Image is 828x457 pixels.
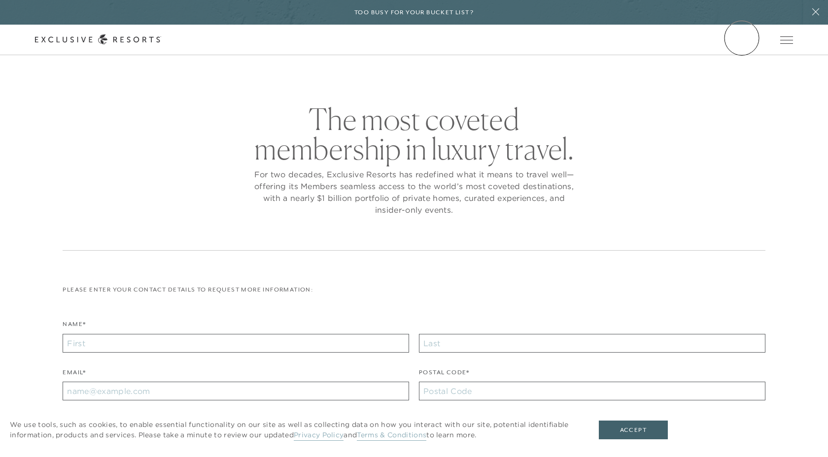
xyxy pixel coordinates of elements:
a: Privacy Policy [294,430,344,441]
label: Name* [63,320,86,334]
input: Last [419,334,765,353]
input: Postal Code [419,382,765,400]
p: For two decades, Exclusive Resorts has redefined what it means to travel well—offering its Member... [251,168,577,216]
button: Accept [599,421,668,439]
h2: The most coveted membership in luxury travel. [251,104,577,163]
label: Email* [63,368,86,382]
button: Open navigation [780,36,793,43]
input: First [63,334,409,353]
label: Postal Code* [419,368,470,382]
p: Please enter your contact details to request more information: [63,285,765,294]
a: Terms & Conditions [357,430,426,441]
p: We use tools, such as cookies, to enable essential functionality on our site as well as collectin... [10,420,579,440]
h6: Too busy for your bucket list? [354,8,474,17]
input: name@example.com [63,382,409,400]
